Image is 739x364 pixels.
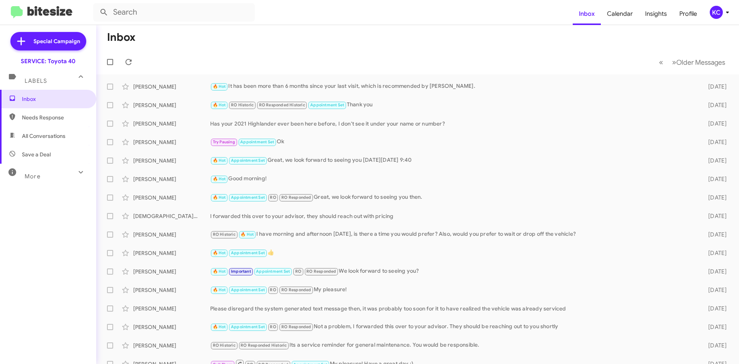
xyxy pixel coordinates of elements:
[133,212,210,220] div: [DEMOGRAPHIC_DATA][PERSON_NAME]
[213,102,226,107] span: 🔥 Hot
[25,77,47,84] span: Labels
[696,249,733,257] div: [DATE]
[213,139,235,144] span: Try Pausing
[133,157,210,164] div: [PERSON_NAME]
[259,102,305,107] span: RO Responded Historic
[270,195,276,200] span: RO
[231,250,265,255] span: Appointment Set
[133,305,210,312] div: [PERSON_NAME]
[210,193,696,202] div: Great, we look forward to seeing you then.
[133,249,210,257] div: [PERSON_NAME]
[676,58,725,67] span: Older Messages
[696,175,733,183] div: [DATE]
[696,268,733,275] div: [DATE]
[213,287,226,292] span: 🔥 Hot
[231,287,265,292] span: Appointment Set
[210,138,696,146] div: Ok
[696,120,733,127] div: [DATE]
[213,158,226,163] span: 🔥 Hot
[10,32,86,50] a: Special Campaign
[639,3,673,25] a: Insights
[231,102,254,107] span: RO Historic
[696,342,733,349] div: [DATE]
[133,120,210,127] div: [PERSON_NAME]
[231,324,265,329] span: Appointment Set
[256,269,290,274] span: Appointment Set
[133,342,210,349] div: [PERSON_NAME]
[210,101,696,109] div: Thank you
[213,269,226,274] span: 🔥 Hot
[213,195,226,200] span: 🔥 Hot
[210,156,696,165] div: Great, we look forward to seeing you [DATE][DATE] 9:40
[696,194,733,201] div: [DATE]
[133,231,210,238] div: [PERSON_NAME]
[33,37,80,45] span: Special Campaign
[241,232,254,237] span: 🔥 Hot
[22,95,87,103] span: Inbox
[210,341,696,350] div: Its a service reminder for general maintenance. You would be responsible.
[213,324,226,329] span: 🔥 Hot
[133,268,210,275] div: [PERSON_NAME]
[210,120,696,127] div: Has your 2021 Highlander ever been here before, I don't see it under your name or number?
[696,286,733,294] div: [DATE]
[696,101,733,109] div: [DATE]
[696,212,733,220] div: [DATE]
[270,287,276,292] span: RO
[210,230,696,239] div: I have morning and afternoon [DATE], is there a time you would prefer? Also, would you prefer to ...
[210,212,696,220] div: I forwarded this over to your advisor, they should reach out with pricing
[107,31,135,44] h1: Inbox
[25,173,40,180] span: More
[231,269,251,274] span: Important
[659,57,663,67] span: «
[281,195,311,200] span: RO Responded
[710,6,723,19] div: KC
[696,138,733,146] div: [DATE]
[210,82,696,91] div: It has been more than 6 months since your last visit, which is recommended by [PERSON_NAME].
[213,84,226,89] span: 🔥 Hot
[21,57,75,65] div: SERVICE: Toyota 40
[213,232,236,237] span: RO Historic
[213,250,226,255] span: 🔥 Hot
[310,102,344,107] span: Appointment Set
[655,54,730,70] nav: Page navigation example
[573,3,601,25] a: Inbox
[696,83,733,91] div: [DATE]
[22,132,65,140] span: All Conversations
[673,3,703,25] a: Profile
[210,285,696,294] div: My pleasure!
[667,54,730,70] button: Next
[213,343,236,348] span: RO Historic
[240,139,274,144] span: Appointment Set
[22,114,87,121] span: Needs Response
[210,248,696,257] div: 👍
[133,175,210,183] div: [PERSON_NAME]
[270,324,276,329] span: RO
[231,158,265,163] span: Appointment Set
[22,151,51,158] span: Save a Deal
[696,323,733,331] div: [DATE]
[231,195,265,200] span: Appointment Set
[281,287,311,292] span: RO Responded
[703,6,731,19] button: KC
[601,3,639,25] a: Calendar
[306,269,336,274] span: RO Responded
[93,3,255,22] input: Search
[133,194,210,201] div: [PERSON_NAME]
[696,231,733,238] div: [DATE]
[133,83,210,91] div: [PERSON_NAME]
[133,101,210,109] div: [PERSON_NAME]
[213,176,226,181] span: 🔥 Hot
[281,324,311,329] span: RO Responded
[133,138,210,146] div: [PERSON_NAME]
[133,323,210,331] div: [PERSON_NAME]
[696,157,733,164] div: [DATE]
[654,54,668,70] button: Previous
[672,57,676,67] span: »
[295,269,301,274] span: RO
[210,174,696,183] div: Good morning!
[210,305,696,312] div: Please disregard the system generated text message then, it was probably too soon for it to have ...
